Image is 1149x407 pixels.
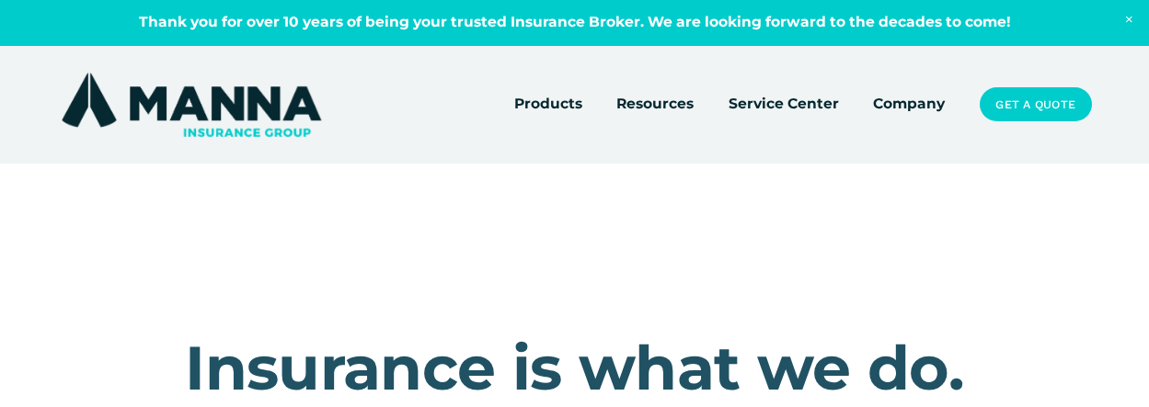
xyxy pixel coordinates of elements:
[616,92,694,118] a: folder dropdown
[616,93,694,116] span: Resources
[729,92,839,118] a: Service Center
[514,93,582,116] span: Products
[873,92,945,118] a: Company
[514,92,582,118] a: folder dropdown
[57,69,325,141] img: Manna Insurance Group
[980,87,1092,122] a: Get a Quote
[185,331,963,405] strong: Insurance is what we do.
